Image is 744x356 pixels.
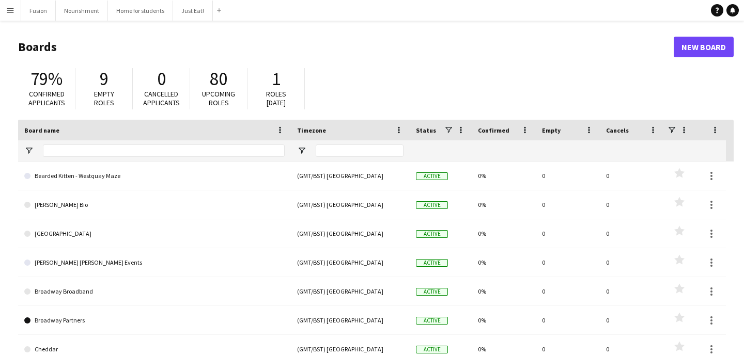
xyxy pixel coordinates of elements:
[416,317,448,325] span: Active
[30,68,63,90] span: 79%
[600,248,664,277] div: 0
[536,306,600,334] div: 0
[297,126,326,134] span: Timezone
[94,89,114,107] span: Empty roles
[674,37,734,57] a: New Board
[416,126,436,134] span: Status
[472,248,536,277] div: 0%
[291,190,410,219] div: (GMT/BST) [GEOGRAPHIC_DATA]
[600,306,664,334] div: 0
[291,277,410,305] div: (GMT/BST) [GEOGRAPHIC_DATA]
[24,190,285,219] a: [PERSON_NAME] Bio
[43,144,285,157] input: Board name Filter Input
[472,306,536,334] div: 0%
[143,89,180,107] span: Cancelled applicants
[536,277,600,305] div: 0
[600,190,664,219] div: 0
[202,89,235,107] span: Upcoming roles
[24,161,285,190] a: Bearded Kitten - Westquay Maze
[416,172,448,180] span: Active
[18,39,674,55] h1: Boards
[24,219,285,248] a: [GEOGRAPHIC_DATA]
[24,277,285,306] a: Broadway Broadband
[157,68,166,90] span: 0
[536,190,600,219] div: 0
[291,161,410,190] div: (GMT/BST) [GEOGRAPHIC_DATA]
[272,68,281,90] span: 1
[600,161,664,190] div: 0
[21,1,56,21] button: Fusion
[416,201,448,209] span: Active
[536,219,600,248] div: 0
[56,1,108,21] button: Nourishment
[100,68,109,90] span: 9
[266,89,286,107] span: Roles [DATE]
[472,161,536,190] div: 0%
[316,144,404,157] input: Timezone Filter Input
[472,190,536,219] div: 0%
[416,346,448,353] span: Active
[24,306,285,335] a: Broadway Partners
[24,146,34,155] button: Open Filter Menu
[28,89,65,107] span: Confirmed applicants
[472,219,536,248] div: 0%
[472,277,536,305] div: 0%
[210,68,227,90] span: 80
[416,230,448,238] span: Active
[536,248,600,277] div: 0
[478,126,509,134] span: Confirmed
[24,248,285,277] a: [PERSON_NAME] [PERSON_NAME] Events
[416,288,448,296] span: Active
[416,259,448,267] span: Active
[24,126,59,134] span: Board name
[600,219,664,248] div: 0
[606,126,629,134] span: Cancels
[173,1,213,21] button: Just Eat!
[542,126,561,134] span: Empty
[108,1,173,21] button: Home for students
[297,146,306,155] button: Open Filter Menu
[536,161,600,190] div: 0
[291,248,410,277] div: (GMT/BST) [GEOGRAPHIC_DATA]
[291,306,410,334] div: (GMT/BST) [GEOGRAPHIC_DATA]
[291,219,410,248] div: (GMT/BST) [GEOGRAPHIC_DATA]
[600,277,664,305] div: 0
